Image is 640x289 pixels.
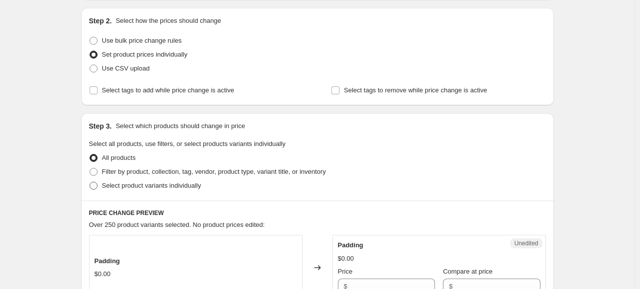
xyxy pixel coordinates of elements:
span: Unedited [514,239,538,247]
span: Use bulk price change rules [102,37,182,44]
span: Price [338,268,353,275]
span: All products [102,154,136,161]
span: Padding [95,257,120,265]
span: Select tags to remove while price change is active [344,86,487,94]
div: $0.00 [95,269,111,279]
p: Select which products should change in price [115,121,245,131]
span: Padding [338,241,363,249]
h2: Step 2. [89,16,112,26]
h2: Step 3. [89,121,112,131]
span: Over 250 product variants selected. No product prices edited: [89,221,265,228]
div: $0.00 [338,254,354,264]
span: Compare at price [443,268,493,275]
span: Filter by product, collection, tag, vendor, product type, variant title, or inventory [102,168,326,175]
span: Set product prices individually [102,51,188,58]
span: Select product variants individually [102,182,201,189]
span: Select all products, use filters, or select products variants individually [89,140,286,147]
h6: PRICE CHANGE PREVIEW [89,209,546,217]
p: Select how the prices should change [115,16,221,26]
span: Select tags to add while price change is active [102,86,234,94]
span: Use CSV upload [102,65,150,72]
